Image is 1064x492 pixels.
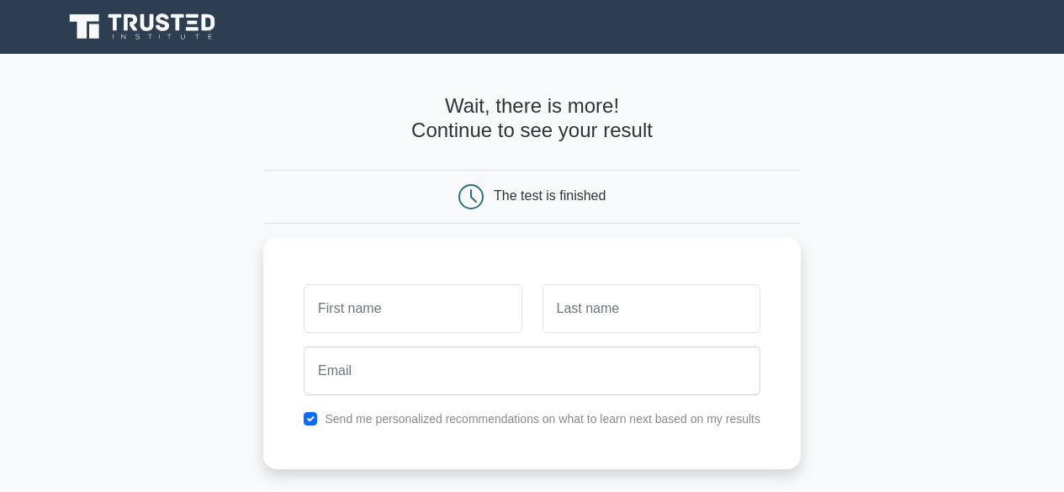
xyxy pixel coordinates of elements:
[304,347,760,395] input: Email
[543,284,760,333] input: Last name
[263,94,801,143] h4: Wait, there is more! Continue to see your result
[494,188,606,203] div: The test is finished
[325,412,760,426] label: Send me personalized recommendations on what to learn next based on my results
[304,284,521,333] input: First name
